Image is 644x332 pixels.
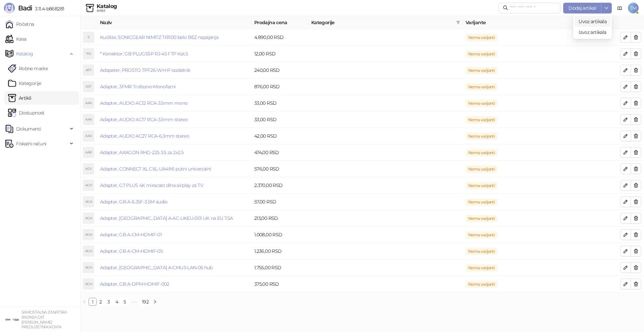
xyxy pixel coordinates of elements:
[252,161,309,177] td: 576,00 RSD
[83,131,94,141] div: AAA
[83,180,94,191] div: AGP
[252,128,309,144] td: 42,00 RSD
[97,259,252,276] td: Adapter, GB A-CMU3-LAN-05 hub
[83,262,94,273] div: AGA
[97,46,252,62] td: * Konektor; GB PLUG5SP RJ-45 FTP Kat.5
[83,98,94,108] div: AAA
[100,265,213,271] a: Adapter, [GEOGRAPHIC_DATA] A-CMU3-LAN-05 hub
[466,248,497,255] span: Nema varijanti
[83,279,94,289] div: AGA
[466,198,497,206] span: Nema varijanti
[100,51,188,57] a: * Konektor; GB PLUG5SP RJ-45 FTP Kat.5
[252,16,309,29] th: Prodajna cena
[151,298,159,306] button: right
[100,84,176,90] a: Adapter, 3FMR Trofazno-Monofazni
[140,298,151,305] a: 192
[97,210,252,227] td: Adapter, GB A-AC-UKEU-001 UK na EU 7.5A
[8,62,48,75] a: Robne marke
[16,122,41,136] span: Dokumenti
[466,281,497,288] span: Nema varijanti
[113,298,121,306] li: 4
[466,264,497,272] span: Nema varijanti
[100,232,162,238] a: Adapter, GB A-CM-HDMIF-01
[97,243,252,259] td: Adapter, GB A-CM-HDMIF-05
[97,276,252,292] td: Adapter, GB A-DPM-HDMIF-002
[151,298,159,306] li: Sledeća strana
[97,62,252,79] td: Adapater, PROSTO TPF26-WH-P razdelnik
[80,298,89,306] li: Prethodna strana
[83,32,94,43] div: S
[569,5,596,11] span: Dodaj artikal
[628,3,639,13] span: TM
[252,144,309,161] td: 474,00 RSD
[252,194,309,210] td: 57,00 RSD
[252,29,309,46] td: 4.890,00 RSD
[100,100,187,106] a: Adapter, AUDIO AC12 RCA-3.5mm mono
[252,227,309,243] td: 1.008,00 RSD
[579,29,606,36] span: Izvoz artikala
[466,67,497,74] span: Nema varijanti
[100,116,188,123] a: Adapter, AUDIO AC17 RCA-3.5mm stereo
[466,149,497,156] span: Nema varijanti
[129,298,140,306] li: Sledećih 5 Strana
[97,177,252,194] td: Adapter, G7 PLUS 4K miracast dlna airplay za TV
[83,65,94,76] div: APT
[100,166,211,172] a: Adapter, CONNECT XL CXL-UA4IN1 putni univerzalni
[5,17,34,31] a: Početna
[129,298,140,306] span: •••
[252,210,309,227] td: 213,00 RSD
[97,144,252,161] td: Adapter, AXAGON RHD-225 3.5 za 2x2.5
[97,161,252,177] td: Adapter, CONNECT XL CXL-UA4IN1 putni univerzalni
[97,4,117,9] div: Katalog
[153,300,157,304] span: right
[8,77,41,90] a: Kategorije
[97,227,252,243] td: Adapter, GB A-CM-HDMIF-01
[252,243,309,259] td: 1.236,00 RSD
[100,248,163,254] a: Adapter, GB A-CM-HDMIF-05
[83,114,94,125] div: AAA
[466,231,497,239] span: Nema varijanti
[83,229,94,240] div: AGA
[83,81,94,92] div: A3T
[466,165,497,173] span: Nema varijanti
[456,20,460,25] span: filter
[97,128,252,144] td: Adapter, AUDIO AC27 RCA-6.3mm stereo
[4,3,15,13] img: Logo
[97,79,252,95] td: Adapter, 3FMR Trofazno-Monofazni
[5,313,19,326] img: 64x64-companyLogo-ae27db6e-dfce-48a1-b68e-83471bd1bffd.png
[97,9,117,12] div: Artikli
[16,47,33,60] span: Katalog
[8,106,45,120] a: Dostupnost
[89,298,96,305] a: 1
[563,3,601,13] button: Dodaj artikal
[100,34,218,40] a: Kućište, SONICGEAR NIMITZ TR1100 belo BEZ napajanja
[466,116,497,124] span: Nema varijanti
[113,298,120,305] a: 4
[83,196,94,207] div: AGA
[466,133,497,140] span: Nema varijanti
[466,215,497,222] span: Nema varijanti
[455,17,462,28] span: filter
[252,177,309,194] td: 2.370,00 RSD
[121,298,129,306] li: 5
[83,147,94,158] div: AAR
[252,259,309,276] td: 1.755,00 RSD
[466,182,497,189] span: Nema varijanti
[16,137,46,150] span: Fiskalni računi
[83,163,94,174] div: ACX
[252,46,309,62] td: 12,00 RSD
[80,298,89,306] button: left
[463,16,617,29] th: Varijante
[614,3,625,13] a: Dokumentacija
[252,95,309,111] td: 33,00 RSD
[466,50,497,58] span: Nema varijanti
[466,83,497,91] span: Nema varijanti
[100,182,203,188] a: Adapter, G7 PLUS 4K miracast dlna airplay za TV
[100,149,183,155] a: Adapter, AXAGON RHD-225 3.5 za 2x2.5
[97,194,252,210] td: Adapter, GB A-6.35F-3.5M audio
[100,133,189,139] a: Adapter, AUDIO AC27 RCA-6.3mm stereo
[8,91,32,105] a: ArtikliArtikli
[86,4,94,12] img: Artikli
[97,29,252,46] td: Kućište, SONICGEAR NIMITZ TR1100 belo BEZ napajanja
[18,4,32,12] span: Badi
